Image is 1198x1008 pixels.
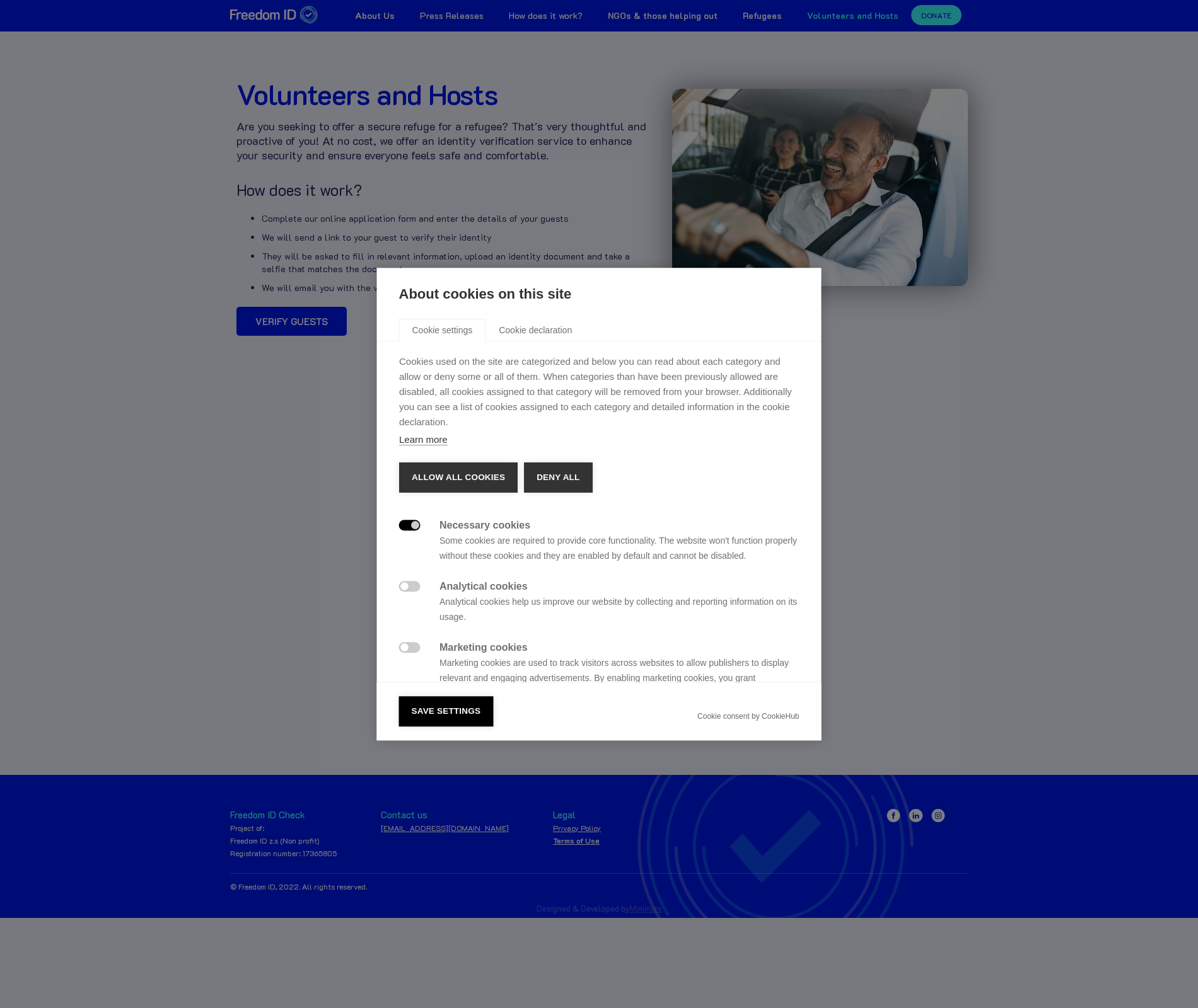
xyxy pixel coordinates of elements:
[399,520,421,530] label: 
[439,655,800,701] p: Marketing cookies are used to track visitors across websites to allow publishers to display relev...
[524,462,592,493] button: Deny all
[399,354,800,430] p: Cookies used on the site are categorized and below you can read about each category and allow or ...
[439,533,800,563] p: Some cookies are required to provide core functionality. The website won't function properly with...
[399,286,572,302] strong: About cookies on this site
[399,696,494,726] button: Save settings
[399,642,421,653] label: 
[439,642,528,653] strong: Marketing cookies
[439,594,800,624] p: Analytical cookies help us improve our website by collecting and reporting information on its usage.
[399,319,486,341] a: Cookie settings
[439,520,530,530] strong: Necessary cookies
[439,581,528,592] strong: Analytical cookies
[486,319,585,341] a: Cookie declaration
[399,581,421,592] label: 
[399,462,518,493] button: Allow all cookies
[697,712,799,721] a: Cookie consent by CookieHub
[399,434,448,445] a: Learn more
